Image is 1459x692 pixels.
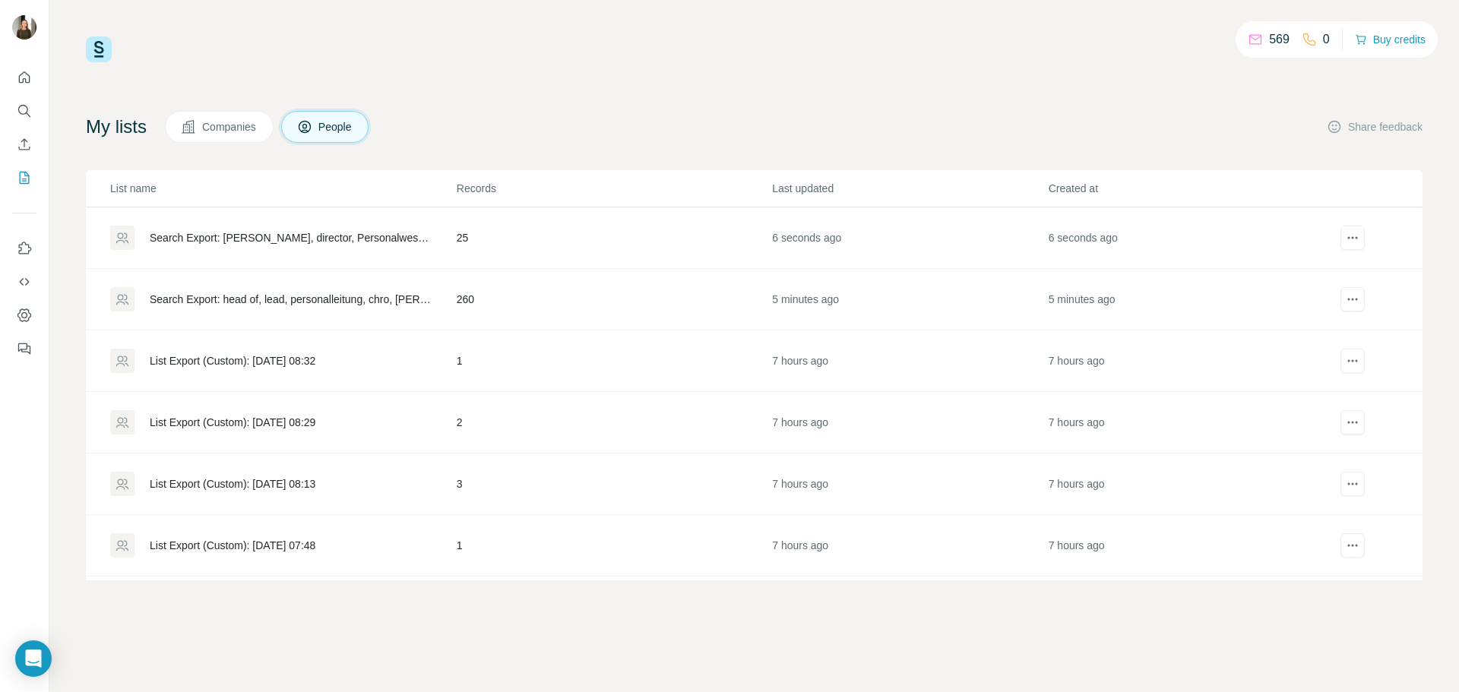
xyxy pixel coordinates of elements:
h4: My lists [86,115,147,139]
td: 1 [456,515,771,577]
button: Quick start [12,64,36,91]
td: 2 [456,392,771,453]
td: 7 hours ago [771,453,1047,515]
button: Enrich CSV [12,131,36,158]
div: Search Export: head of, lead, personalleitung, chro, [PERSON_NAME] der Personalabteilung, recruit... [150,292,431,307]
td: 1 [456,577,771,638]
td: 6 seconds ago [771,207,1047,269]
td: 7 hours ago [771,330,1047,392]
button: actions [1340,226,1365,250]
p: Records [457,181,771,196]
td: 7 hours ago [1048,515,1324,577]
td: 7 hours ago [1048,392,1324,453]
p: 569 [1269,30,1290,49]
p: List name [110,181,455,196]
div: Search Export: [PERSON_NAME], director, Personalwesen - DE, Scoring Prio 3 - Import SN - [DATE] 1... [150,230,431,245]
td: 260 [456,269,771,330]
img: Avatar [12,15,36,39]
button: Use Surfe on LinkedIn [12,235,36,262]
td: 5 minutes ago [771,269,1047,330]
td: 6 seconds ago [1048,207,1324,269]
span: Companies [202,119,258,134]
td: 8 hours ago [771,577,1047,638]
button: Use Surfe API [12,268,36,295]
div: Open Intercom Messenger [15,640,52,677]
p: 0 [1323,30,1330,49]
td: 5 minutes ago [1048,269,1324,330]
td: 25 [456,207,771,269]
button: actions [1340,410,1365,434]
button: actions [1340,472,1365,496]
button: actions [1340,287,1365,311]
button: Search [12,97,36,125]
button: Buy credits [1355,29,1426,50]
td: 3 [456,453,771,515]
td: 1 [456,330,771,392]
button: actions [1340,533,1365,558]
span: People [318,119,353,134]
button: My lists [12,164,36,191]
td: 7 hours ago [1048,453,1324,515]
div: List Export (Custom): [DATE] 08:32 [150,353,315,368]
button: actions [1340,349,1365,373]
button: Share feedback [1327,119,1423,134]
img: Surfe Logo [86,36,112,62]
button: Feedback [12,335,36,362]
td: 7 hours ago [771,515,1047,577]
div: List Export (Custom): [DATE] 07:48 [150,538,315,553]
div: List Export (Custom): [DATE] 08:29 [150,415,315,430]
button: Dashboard [12,302,36,329]
div: List Export (Custom): [DATE] 08:13 [150,476,315,491]
td: 7 hours ago [1048,330,1324,392]
td: 8 hours ago [1048,577,1324,638]
td: 7 hours ago [771,392,1047,453]
p: Last updated [772,181,1046,196]
p: Created at [1049,181,1323,196]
